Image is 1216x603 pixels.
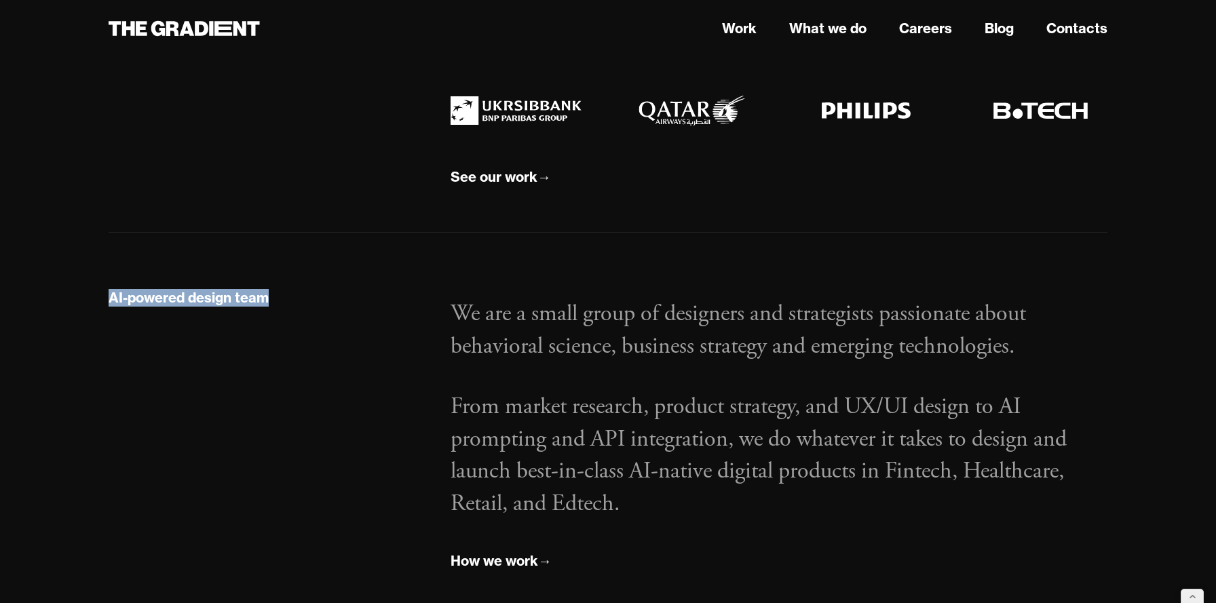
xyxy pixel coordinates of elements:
[899,18,952,39] a: Careers
[451,391,1107,520] p: From market research, product strategy, and UX/UI design to AI prompting and API integration, we ...
[109,289,269,307] div: AI-powered design team
[451,552,538,570] div: How we work
[789,18,867,39] a: What we do
[451,166,551,189] a: See our work→
[451,298,1107,362] p: We are a small group of designers and strategists passionate about behavioral science, business s...
[537,168,551,186] div: →
[451,168,537,186] div: See our work
[722,18,757,39] a: Work
[538,552,552,570] div: →
[1046,18,1107,39] a: Contacts
[451,550,552,572] a: How we work→
[985,18,1014,39] a: Blog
